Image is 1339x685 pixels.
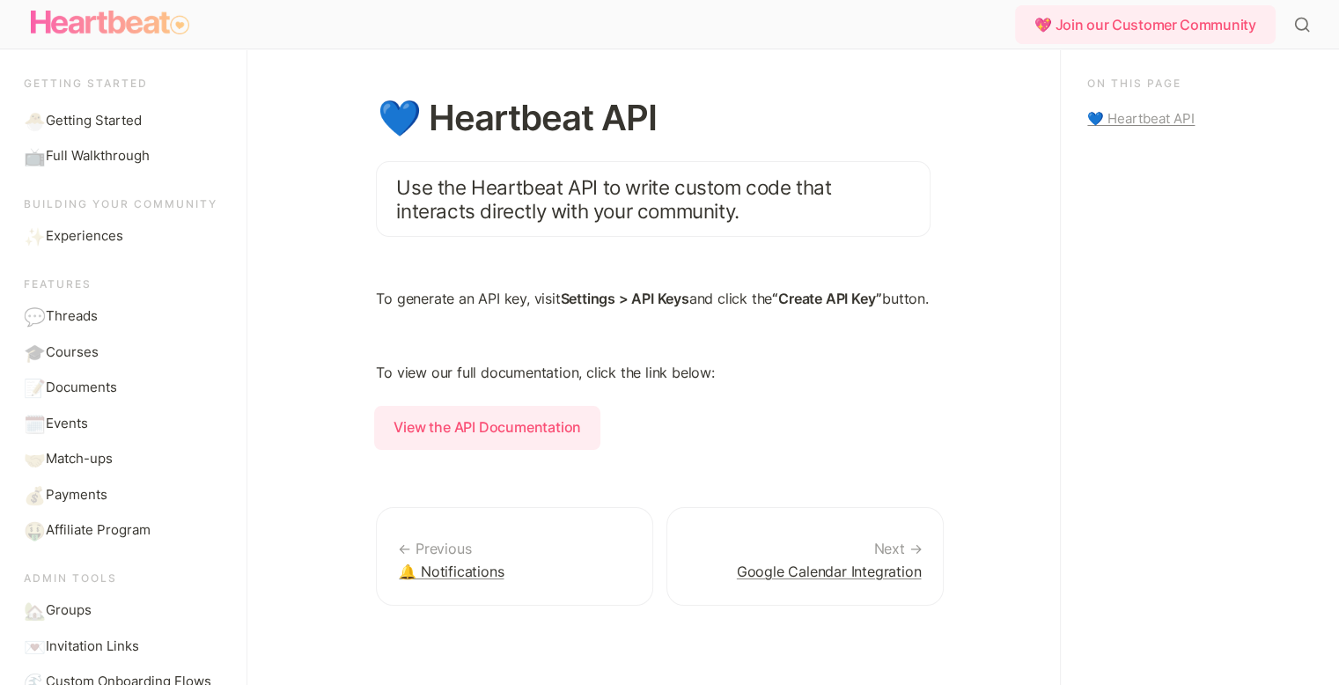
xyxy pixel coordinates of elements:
[376,288,931,316] p: To generate an API key, visit and click the button.
[772,290,882,307] strong: “Create API Key”
[1015,5,1275,44] div: 💖 Join our Customer Community
[561,290,689,307] strong: Settings > API Keys
[46,449,113,469] span: Match-ups
[24,600,41,618] span: 🏡
[46,485,107,505] span: Payments
[46,342,99,363] span: Courses
[46,414,88,434] span: Events
[17,442,233,476] a: 🤝Match-ups
[17,104,233,138] a: 🐣Getting Started
[24,485,41,503] span: 💰
[374,406,600,450] strong: View the API Documentation
[17,139,233,173] a: 📺Full Walkthrough
[24,226,41,244] span: ✨
[24,378,41,395] span: 📝
[396,175,836,223] span: Use the Heartbeat API to write custom code that interacts directly with your community.
[17,335,233,370] a: 🎓Courses
[17,299,233,334] a: 💬Threads
[17,407,233,441] a: 🗓️Events
[17,478,233,512] a: 💰Payments
[46,600,92,621] span: Groups
[17,630,233,664] a: 💌Invitation Links
[24,197,217,210] span: Building your community
[46,146,150,166] span: Full Walkthrough
[666,507,944,607] a: Google Calendar Integration
[46,520,151,541] span: Affiliate Program
[24,449,41,467] span: 🤝
[1087,108,1303,129] a: 💙 Heartbeat API
[46,637,139,657] span: Invitation Links
[376,418,599,436] a: View the API Documentation
[1015,5,1282,44] a: 💖 Join our Customer Community
[376,362,931,390] p: To view our full documentation, click the link below:
[46,111,142,131] span: Getting Started
[17,371,233,405] a: 📝Documents
[17,513,233,548] a: 🤑Affiliate Program
[24,571,117,585] span: Admin Tools
[24,111,41,129] span: 🐣
[46,378,117,398] span: Documents
[1087,77,1181,90] span: On this page
[46,306,98,327] span: Threads
[24,342,41,360] span: 🎓
[24,146,41,164] span: 📺
[24,306,41,324] span: 💬
[376,98,931,138] h1: 💙 Heartbeat API
[46,226,123,247] span: Experiences
[24,520,41,538] span: 🤑
[376,507,653,607] a: 🔔 Notifications
[17,219,233,254] a: ✨Experiences
[31,5,189,41] img: Logo
[24,414,41,431] span: 🗓️
[17,593,233,628] a: 🏡Groups
[24,277,92,291] span: Features
[24,637,41,654] span: 💌
[24,77,148,90] span: Getting started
